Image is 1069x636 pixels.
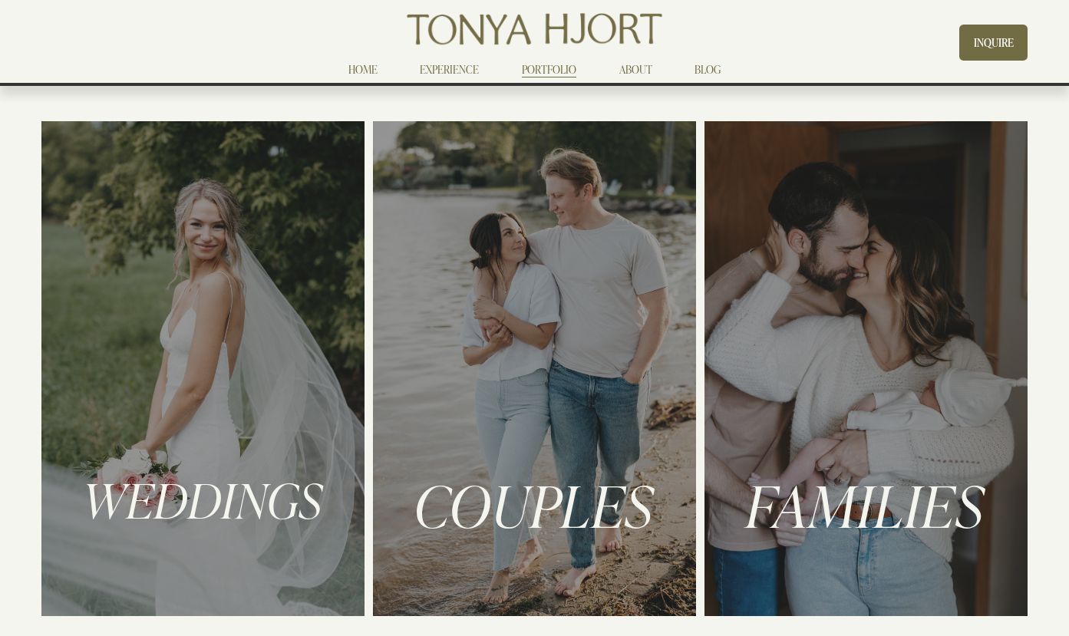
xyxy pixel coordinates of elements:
[414,466,655,542] span: COUPLES
[959,25,1027,61] a: INQUIRE
[83,468,323,531] span: WEDDINGS
[420,60,479,78] a: EXPERIENCE
[522,60,576,78] a: PORTFOLIO
[695,60,721,78] a: BLOG
[619,60,652,78] a: ABOUT
[404,8,665,51] img: Tonya Hjort
[746,466,985,542] span: FAMILIES
[348,60,378,78] a: HOME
